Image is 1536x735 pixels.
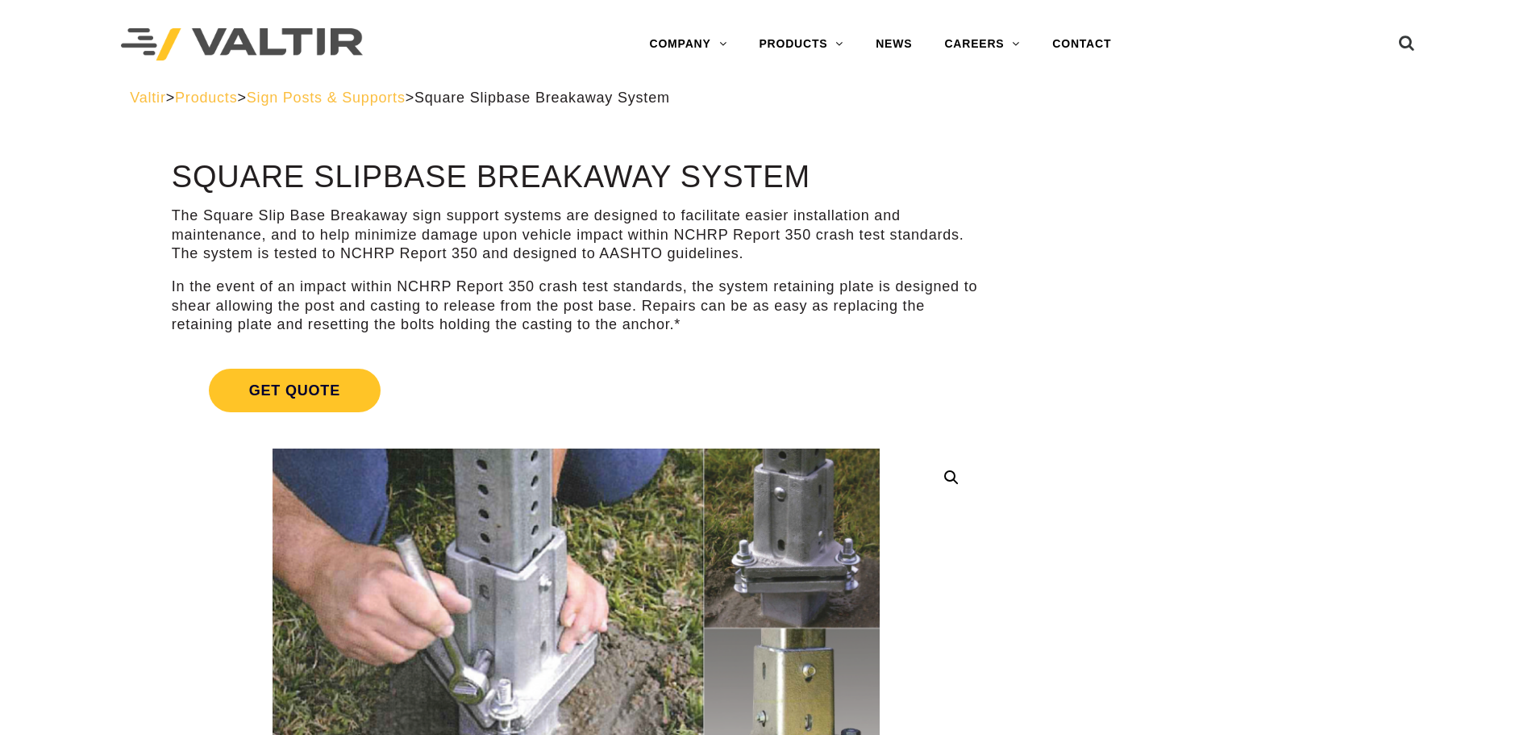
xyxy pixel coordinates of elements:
[121,28,363,61] img: Valtir
[172,349,980,432] a: Get Quote
[928,28,1036,61] a: CAREERS
[172,161,980,194] h1: Square Slipbase Breakaway System
[860,28,928,61] a: NEWS
[172,207,980,263] p: The Square Slip Base Breakaway sign support systems are designed to facilitate easier installatio...
[130,90,165,106] a: Valtir
[130,89,1406,107] div: > > >
[175,90,237,106] a: Products
[209,369,381,412] span: Get Quote
[414,90,670,106] span: Square Slipbase Breakaway System
[172,278,980,334] p: In the event of an impact within NCHRP Report 350 crash test standards, the system retaining plat...
[743,28,860,61] a: PRODUCTS
[633,28,743,61] a: COMPANY
[1036,28,1127,61] a: CONTACT
[247,90,406,106] a: Sign Posts & Supports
